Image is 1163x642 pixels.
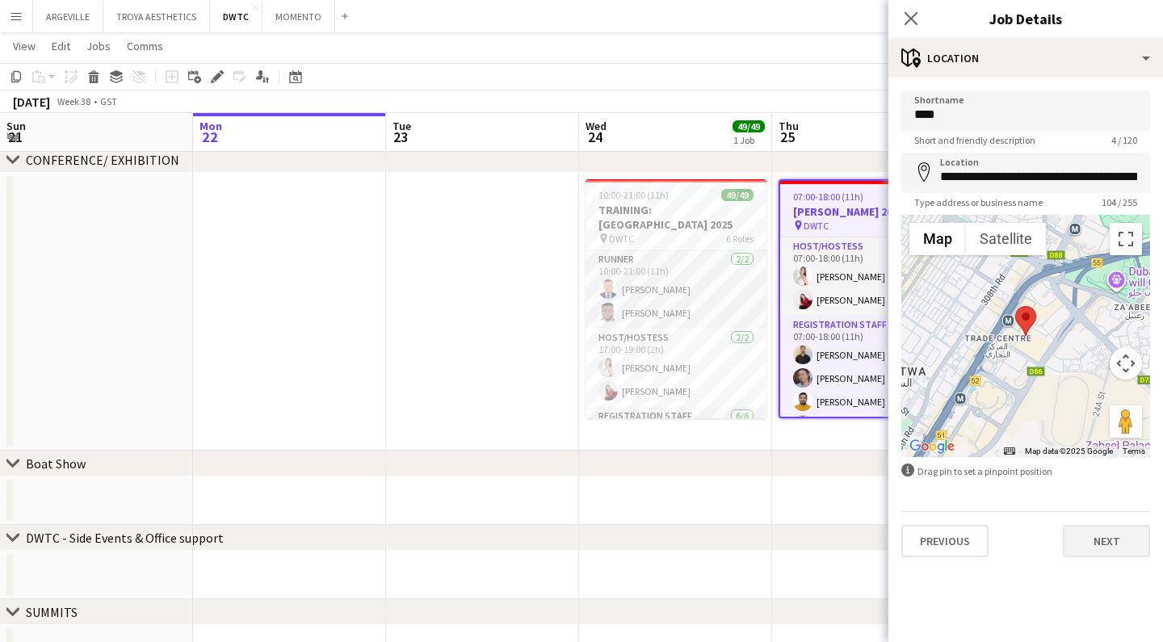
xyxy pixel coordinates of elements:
span: Jobs [86,39,111,53]
span: Sun [6,119,26,133]
span: 23 [390,128,411,146]
span: 10:00-21:00 (11h) [598,189,669,201]
div: [DATE] [13,94,50,110]
div: GST [100,95,117,107]
app-job-card: 10:00-21:00 (11h)49/49TRAINING: [GEOGRAPHIC_DATA] 2025 DWTC6 RolesRunner2/210:00-21:00 (11h)[PERS... [586,179,766,418]
button: Keyboard shortcuts [1004,446,1015,457]
span: Mon [199,119,222,133]
span: 104 / 255 [1089,196,1150,208]
app-job-card: 07:00-18:00 (11h)49/49[PERSON_NAME] 2025 DWTC6 RolesHost/Hostess2/207:00-18:00 (11h)[PERSON_NAME]... [779,179,959,418]
a: Jobs [80,36,117,57]
div: CONFERENCE/ EXHIBITION [26,152,179,168]
span: 25 [776,128,799,146]
span: Wed [586,119,607,133]
button: Toggle fullscreen view [1110,223,1142,255]
span: Edit [52,39,70,53]
app-card-role: Runner2/210:00-21:00 (11h)[PERSON_NAME][PERSON_NAME] [586,250,766,329]
span: 6 Roles [726,233,754,245]
span: Short and friendly description [901,134,1048,146]
app-card-role: Host/Hostess2/207:00-18:00 (11h)[PERSON_NAME][PERSON_NAME] [780,237,958,316]
div: Drag pin to set a pinpoint position [901,464,1150,479]
div: Location [888,39,1163,78]
span: Type address or business name [901,196,1056,208]
a: Terms (opens in new tab) [1123,447,1145,455]
span: Map data ©2025 Google [1025,447,1113,455]
button: Next [1063,525,1150,557]
span: 22 [197,128,222,146]
span: Week 38 [53,95,94,107]
button: Show street map [909,223,966,255]
button: DWTC [210,1,262,32]
a: View [6,36,42,57]
div: Boat Show [26,455,86,472]
span: 4 / 120 [1098,134,1150,146]
span: DWTC [609,233,634,245]
span: 49/49 [721,189,754,201]
span: DWTC [804,220,829,232]
a: Edit [45,36,77,57]
div: DWTC - Side Events & Office support [26,530,224,546]
a: Open this area in Google Maps (opens a new window) [905,436,959,457]
app-card-role: Host/Hostess2/217:00-19:00 (2h)[PERSON_NAME][PERSON_NAME] [586,329,766,407]
app-card-role: Registration Staff6/6 [586,407,766,579]
span: 49/49 [733,120,765,132]
button: ARGEVILLE [33,1,103,32]
img: Google [905,436,959,457]
a: Comms [120,36,170,57]
app-card-role: Registration Staff6/607:00-18:00 (11h)[PERSON_NAME][PERSON_NAME][PERSON_NAME] [780,316,958,488]
h3: TRAINING: [GEOGRAPHIC_DATA] 2025 [586,203,766,232]
button: Previous [901,525,989,557]
div: 1 Job [733,134,764,146]
button: Show satellite imagery [966,223,1046,255]
div: SUMMITS [26,604,78,620]
span: Thu [779,119,799,133]
button: TROYA AESTHETICS [103,1,210,32]
span: 24 [583,128,607,146]
span: Tue [393,119,411,133]
span: 21 [4,128,26,146]
button: Drag Pegman onto the map to open Street View [1110,405,1142,438]
span: View [13,39,36,53]
h3: [PERSON_NAME] 2025 [780,204,958,219]
h3: Job Details [888,8,1163,29]
span: 07:00-18:00 (11h) [793,191,863,203]
button: Map camera controls [1110,347,1142,380]
span: Comms [127,39,163,53]
button: MOMENTO [262,1,335,32]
